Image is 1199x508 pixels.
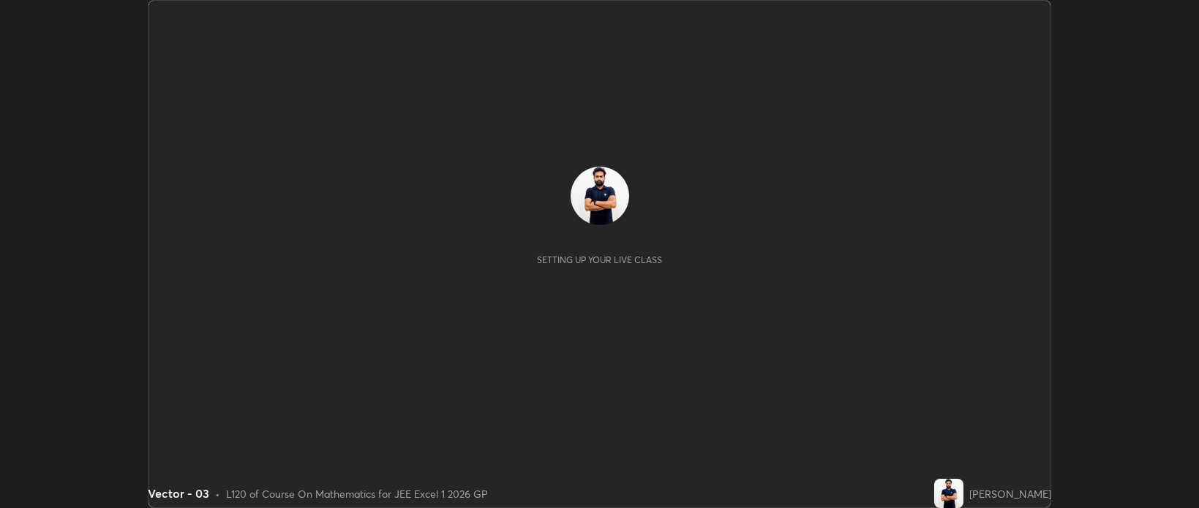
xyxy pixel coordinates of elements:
div: L120 of Course On Mathematics for JEE Excel 1 2026 GP [226,486,488,501]
img: c762b1e83f204c718afb845cbc6a9ba5.jpg [934,479,963,508]
div: Vector - 03 [148,485,209,502]
div: • [215,486,220,501]
div: [PERSON_NAME] [969,486,1051,501]
div: Setting up your live class [537,254,662,265]
img: c762b1e83f204c718afb845cbc6a9ba5.jpg [571,167,629,225]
